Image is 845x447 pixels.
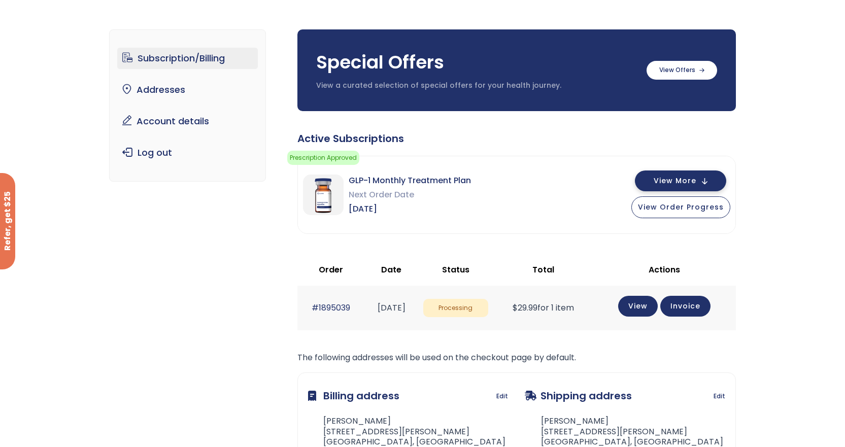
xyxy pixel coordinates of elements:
h3: Billing address [308,383,399,408]
nav: Account pages [109,29,266,182]
a: Invoice [660,296,711,317]
span: Actions [649,264,680,276]
h3: Shipping address [525,383,632,408]
a: Edit [496,389,508,403]
span: Date [381,264,401,276]
span: View Order Progress [638,202,724,212]
span: Order [319,264,343,276]
p: The following addresses will be used on the checkout page by default. [297,351,736,365]
span: View More [654,178,696,184]
a: Edit [714,389,725,403]
button: View More [635,170,726,191]
span: GLP-1 Monthly Treatment Plan [349,174,471,188]
a: Log out [117,142,258,163]
a: View [618,296,658,317]
a: Subscription/Billing [117,48,258,69]
a: Addresses [117,79,258,100]
span: Next Order Date [349,188,471,202]
span: 29.99 [513,302,537,314]
a: Account details [117,111,258,132]
span: Processing [423,299,489,318]
td: for 1 item [493,286,593,330]
time: [DATE] [378,302,405,314]
button: View Order Progress [631,196,730,218]
span: Status [442,264,469,276]
p: View a curated selection of special offers for your health journey. [316,81,636,91]
span: [DATE] [349,202,471,216]
h3: Special Offers [316,50,636,75]
span: $ [513,302,518,314]
a: #1895039 [312,302,350,314]
span: Prescription Approved [287,151,359,165]
span: Total [532,264,554,276]
div: Active Subscriptions [297,131,736,146]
